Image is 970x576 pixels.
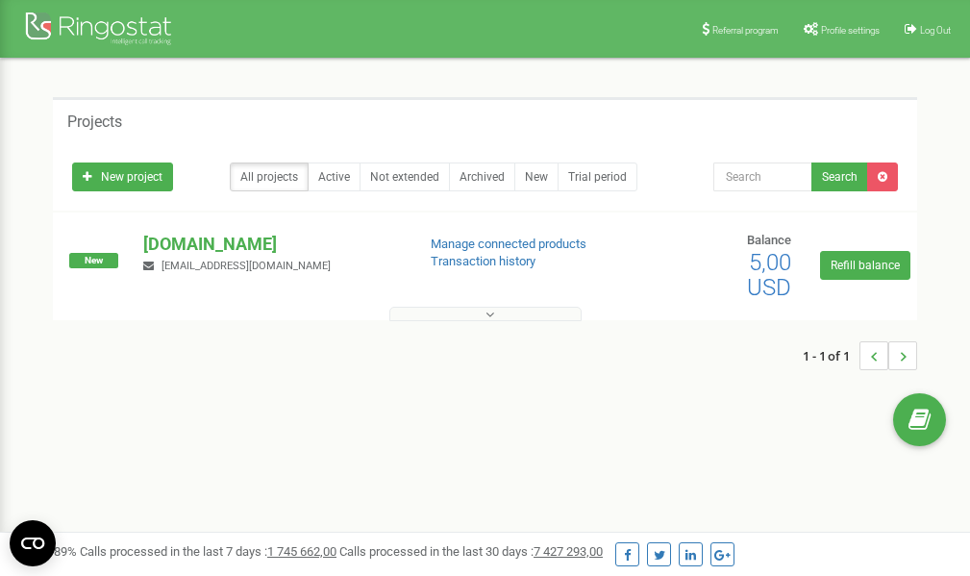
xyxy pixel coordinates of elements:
[811,163,868,191] button: Search
[80,544,336,559] span: Calls processed in the last 7 days :
[72,163,173,191] a: New project
[339,544,603,559] span: Calls processed in the last 30 days :
[747,249,791,301] span: 5,00 USD
[558,163,637,191] a: Trial period
[803,341,859,370] span: 1 - 1 of 1
[920,25,951,36] span: Log Out
[143,232,399,257] p: [DOMAIN_NAME]
[713,163,812,191] input: Search
[431,237,586,251] a: Manage connected products
[712,25,779,36] span: Referral program
[10,520,56,566] button: Open CMP widget
[230,163,309,191] a: All projects
[820,251,910,280] a: Refill balance
[162,260,331,272] span: [EMAIL_ADDRESS][DOMAIN_NAME]
[821,25,880,36] span: Profile settings
[803,322,917,389] nav: ...
[514,163,559,191] a: New
[360,163,450,191] a: Not extended
[69,253,118,268] span: New
[431,254,535,268] a: Transaction history
[308,163,361,191] a: Active
[534,544,603,559] u: 7 427 293,00
[905,467,951,513] iframe: Intercom live chat
[747,233,791,247] span: Balance
[267,544,336,559] u: 1 745 662,00
[449,163,515,191] a: Archived
[67,113,122,131] h5: Projects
